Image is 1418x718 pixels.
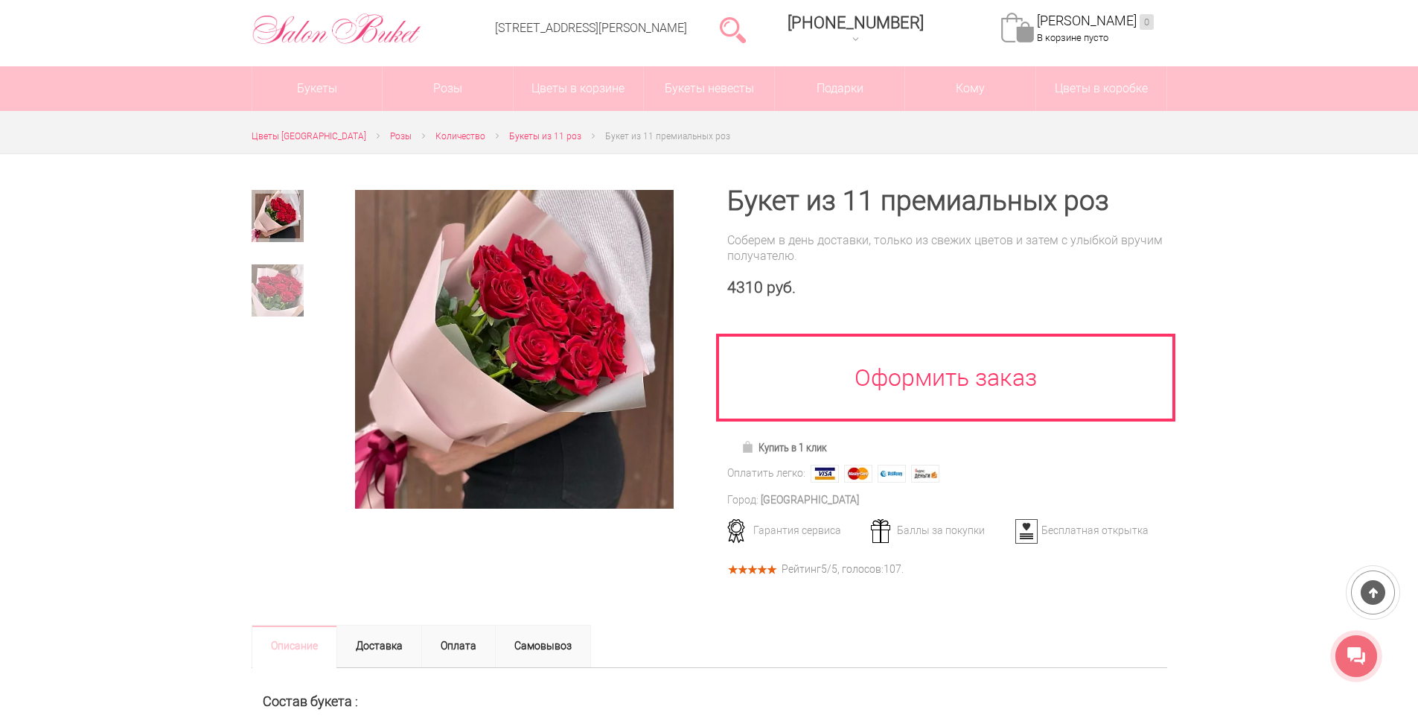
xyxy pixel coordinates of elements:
[727,232,1167,264] div: Соберем в день доставки, только из свежих цветов и затем с улыбкой вручим получателю.
[435,131,485,142] span: Количество
[383,66,513,111] a: Розы
[644,66,774,111] a: Букеты невесты
[495,21,687,35] a: [STREET_ADDRESS][PERSON_NAME]
[761,492,859,508] div: [GEOGRAPHIC_DATA]
[509,131,581,142] span: Букеты из 11 роз
[1036,66,1166,111] a: Цветы в коробке
[727,188,1167,215] h1: Букет из 11 премиальных роз
[782,565,904,574] div: Рейтинг /5, голосов: .
[716,334,1176,422] a: Оформить заказ
[821,563,827,575] span: 5
[509,129,581,144] a: Букеты из 11 роз
[390,131,412,142] span: Розы
[727,279,1167,297] div: 4310 руб.
[1010,524,1157,537] div: Бесплатная открытка
[252,625,337,668] a: Описание
[844,465,872,483] img: MasterCard
[390,129,412,144] a: Розы
[884,563,901,575] span: 107
[788,13,924,32] span: [PHONE_NUMBER]
[421,625,496,668] a: Оплата
[252,129,366,144] a: Цветы [GEOGRAPHIC_DATA]
[727,492,758,508] div: Город:
[252,66,383,111] a: Букеты
[263,694,1156,709] h2: Состав букета :
[252,131,366,142] span: Цветы [GEOGRAPHIC_DATA]
[722,524,869,537] div: Гарантия сервиса
[727,466,805,481] div: Оплатить легко:
[741,441,758,453] img: Купить в 1 клик
[735,437,834,458] a: Купить в 1 клик
[338,190,692,508] a: Увеличить
[866,524,1012,537] div: Баллы за покупки
[775,66,905,111] a: Подарки
[495,625,591,668] a: Самовывоз
[355,190,673,508] img: Букет из 11 премиальных роз
[252,10,422,48] img: Цветы Нижний Новгород
[435,129,485,144] a: Количество
[605,131,730,142] span: Букет из 11 премиальных роз
[878,465,906,483] img: Webmoney
[1037,13,1154,30] a: [PERSON_NAME]
[336,625,422,668] a: Доставка
[1140,14,1154,30] ins: 0
[811,465,839,483] img: Visa
[779,8,933,51] a: [PHONE_NUMBER]
[1037,32,1108,43] span: В корзине пусто
[911,465,939,483] img: Яндекс Деньги
[514,66,644,111] a: Цветы в корзине
[905,66,1035,111] span: Кому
